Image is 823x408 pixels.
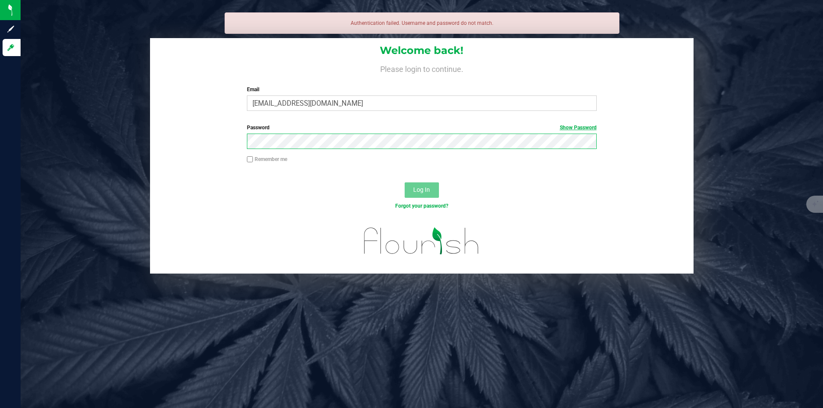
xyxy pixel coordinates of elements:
[225,12,619,34] div: Authentication failed. Username and password do not match.
[405,182,439,198] button: Log In
[413,186,430,193] span: Log In
[560,125,597,131] a: Show Password
[150,45,694,56] h1: Welcome back!
[395,203,448,209] a: Forgot your password?
[247,86,596,93] label: Email
[150,63,694,74] h4: Please login to continue.
[247,125,270,131] span: Password
[6,25,15,33] inline-svg: Sign up
[354,219,490,263] img: flourish_logo.svg
[6,43,15,52] inline-svg: Log in
[247,155,287,163] label: Remember me
[247,156,253,162] input: Remember me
